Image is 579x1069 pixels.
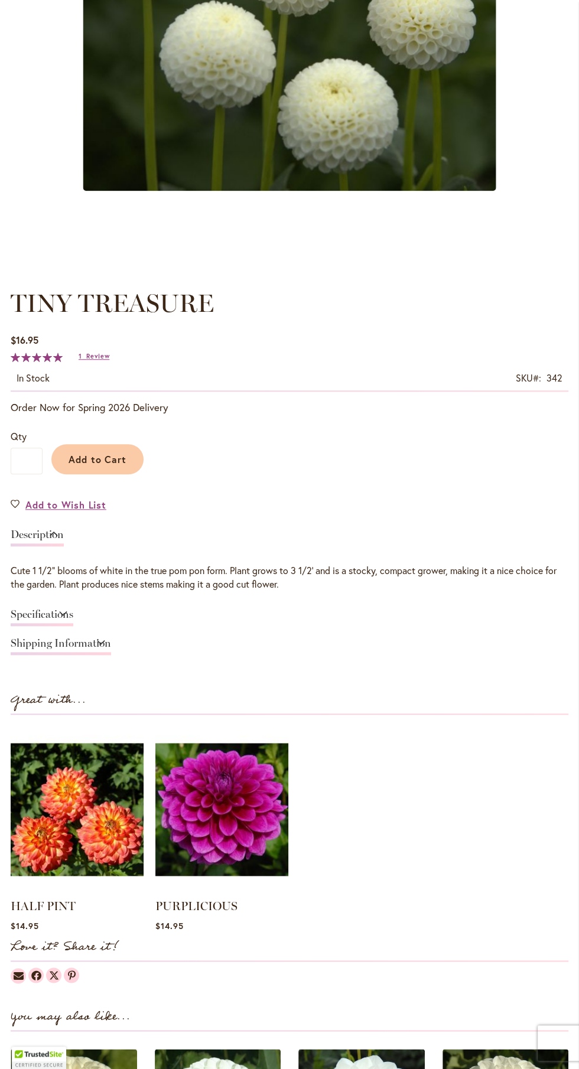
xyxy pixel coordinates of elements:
[79,352,109,360] a: 1 Review
[11,726,144,892] img: HALF PINT
[516,371,541,384] strong: SKU
[11,609,73,626] a: Specifications
[11,690,86,710] strong: Great with...
[547,371,562,385] div: 342
[51,444,144,474] button: Add to Cart
[11,1007,131,1026] strong: You may also like...
[11,529,64,546] a: Description
[86,352,109,360] span: Review
[69,453,127,465] span: Add to Cart
[11,498,106,511] a: Add to Wish List
[155,899,238,913] a: PURPLICIOUS
[17,371,50,384] span: In stock
[11,523,568,661] div: Detailed Product Info
[64,967,79,983] a: Dahlias on Pinterest
[9,1027,42,1060] iframe: Launch Accessibility Center
[11,353,63,362] div: 100%
[11,334,38,346] span: $16.95
[11,288,214,318] span: TINY TREASURE
[11,937,119,957] strong: Love it? Share it!
[11,564,568,591] div: Cute 1 1/2" blooms of white in the true pom pon form. Plant grows to 3 1/2' and is a stocky, comp...
[79,352,82,360] span: 1
[155,920,184,931] span: $14.95
[155,726,288,892] img: PURPLICIOUS
[46,967,61,983] a: Dahlias on Twitter
[11,430,27,442] span: Qty
[25,498,106,511] span: Add to Wish List
[11,400,568,415] p: Order Now for Spring 2026 Delivery
[11,920,39,931] span: $14.95
[11,638,111,655] a: Shipping Information
[17,371,50,385] div: Availability
[28,967,44,983] a: Dahlias on Facebook
[11,899,76,913] a: HALF PINT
